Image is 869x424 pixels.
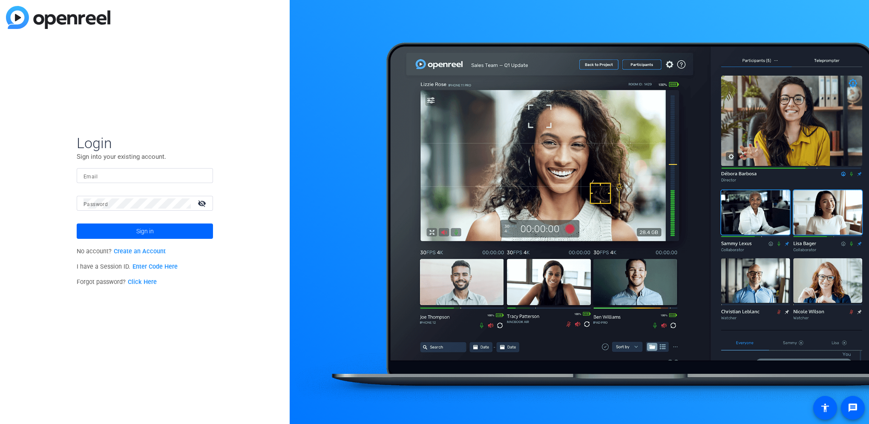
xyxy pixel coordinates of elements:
[83,201,108,207] mat-label: Password
[77,152,213,161] p: Sign into your existing account.
[77,263,178,270] span: I have a Session ID.
[83,171,206,181] input: Enter Email Address
[128,278,157,286] a: Click Here
[6,6,110,29] img: blue-gradient.svg
[77,223,213,239] button: Sign in
[193,197,213,209] mat-icon: visibility_off
[83,174,98,180] mat-label: Email
[77,248,166,255] span: No account?
[132,263,178,270] a: Enter Code Here
[820,403,830,413] mat-icon: accessibility
[114,248,166,255] a: Create an Account
[77,278,157,286] span: Forgot password?
[77,134,213,152] span: Login
[848,403,858,413] mat-icon: message
[136,221,154,242] span: Sign in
